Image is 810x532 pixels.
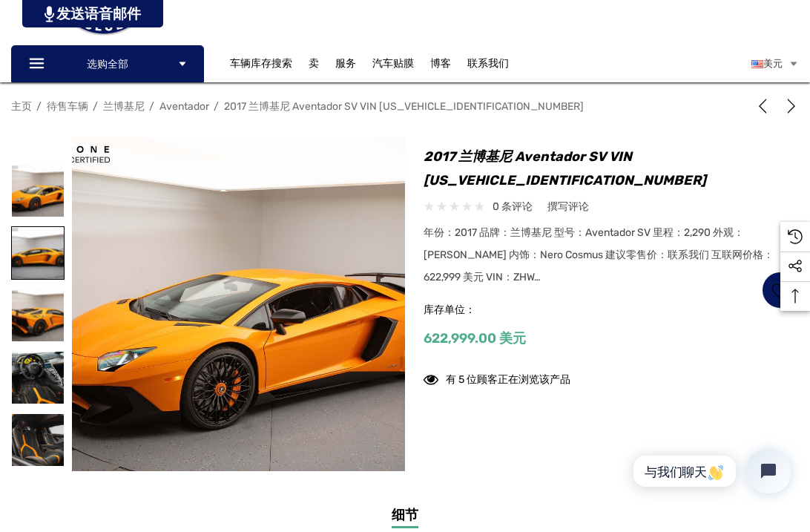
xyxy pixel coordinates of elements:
[424,148,706,188] font: 2017 兰博基尼 Aventador SV VIN [US_VEHICLE_IDENTIFICATION_NUMBER]
[27,56,50,73] svg: 图标线
[230,57,292,70] font: 车辆库存搜索
[763,58,783,69] font: 美元
[11,100,32,113] a: 主页
[430,57,451,73] a: 博客
[392,507,418,523] font: 细节
[224,100,584,113] a: 2017 兰博基尼 Aventador SV VIN [US_VEHICLE_IDENTIFICATION_NUMBER]
[467,57,509,70] font: 联系我们
[47,100,88,113] a: 待售车辆
[335,57,356,70] font: 服务
[778,99,799,114] a: 下一个
[772,282,789,299] svg: 愿望清单
[446,373,570,386] font: 有 5 位顾客正在浏览该产品
[788,229,803,244] svg: 最近浏览
[467,57,509,73] a: 联系我们
[788,259,803,274] svg: 社交媒体
[424,303,475,316] font: 库存单位：
[309,49,335,79] a: 卖
[547,200,589,213] font: 撰写评论
[547,197,589,216] a: 撰写评论
[755,99,776,114] a: 以前的
[12,165,64,217] img: 出售 2017 兰博基尼 Aventador SV VIN ZHWUC3ZD3HLA05312
[424,226,774,283] font: 年份：2017 品牌：兰博基尼 型号：Aventador SV 里程：2,290 外观：[PERSON_NAME] 内饰：Nero Cosmus 建议零售价：联系我们 互联网价格：622,999...
[12,227,64,279] img: 出售 2017 兰博基尼 Aventador SV VIN ZHWUC3ZD3HLA05312
[372,49,430,79] a: 汽车贴膜
[12,352,64,404] img: 出售 2017 兰博基尼 Aventador SV VIN ZHWUC3ZD3HLA05312
[751,49,799,79] a: 美元
[372,57,414,70] font: 汽车贴膜
[87,59,128,71] font: 选购全部
[12,289,64,341] img: 出售 2017 兰博基尼 Aventador SV VIN ZHWUC3ZD3HLA05312
[424,330,526,347] font: 622,999.00 美元
[12,414,64,466] img: 出售 2017 兰博基尼 Aventador SV VIN ZHWUC3ZD3HLA05312
[230,57,292,73] a: 车辆库存搜索
[392,505,418,528] a: 细节
[103,100,145,113] a: 兰博基尼
[780,289,810,303] svg: 顶部
[335,57,356,73] a: 服务
[493,200,533,213] font: 0 条评论
[11,93,799,119] nav: 面包屑
[430,57,451,70] font: 博客
[177,59,188,69] svg: 图标向下箭头
[309,57,319,70] font: 卖
[762,272,799,309] a: 愿望清单
[159,100,209,113] a: Aventador
[607,436,803,506] iframe: Tidio 聊天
